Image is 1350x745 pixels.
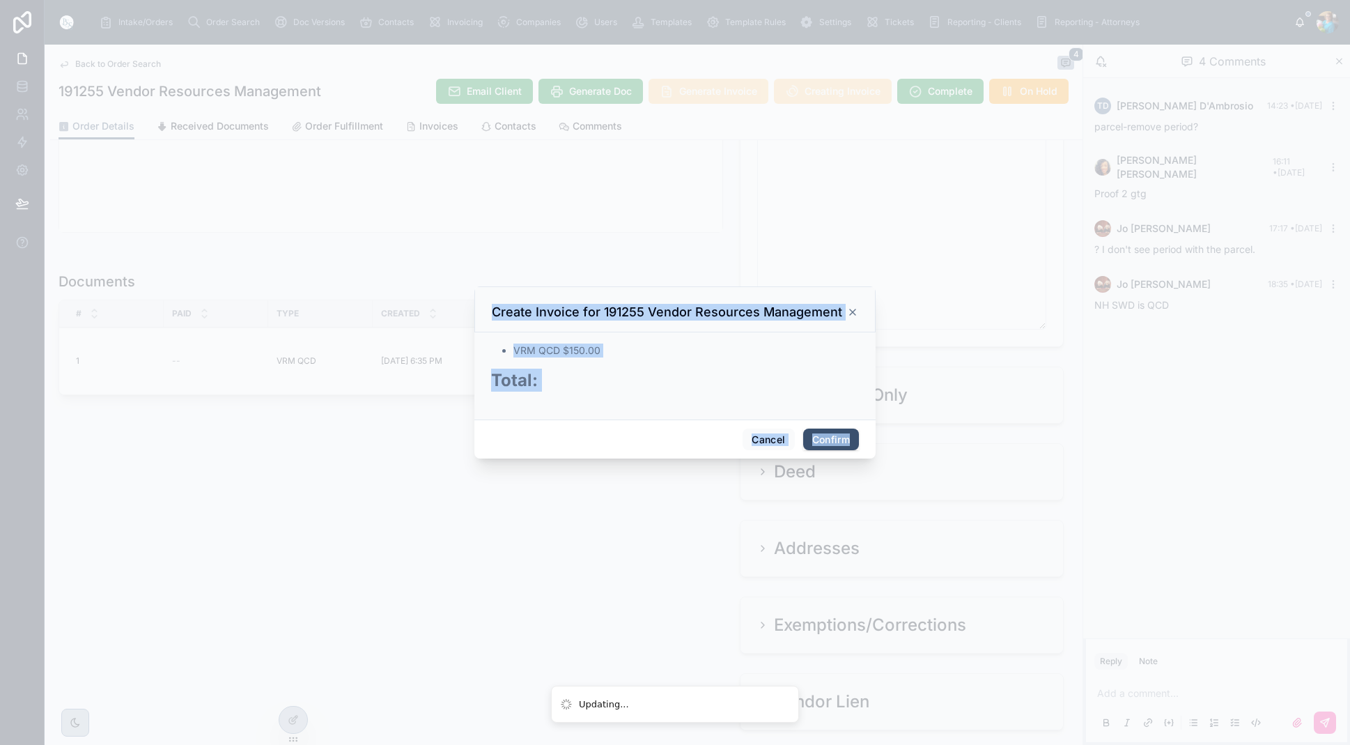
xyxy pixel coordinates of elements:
h3: Create Invoice for 191255 Vendor Resources Management [492,304,842,321]
h2: Total: [491,369,859,392]
div: Updating... [579,698,629,712]
button: Confirm [803,429,859,451]
button: Cancel [743,429,794,451]
li: VRM QCD $150.00 [513,344,859,358]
